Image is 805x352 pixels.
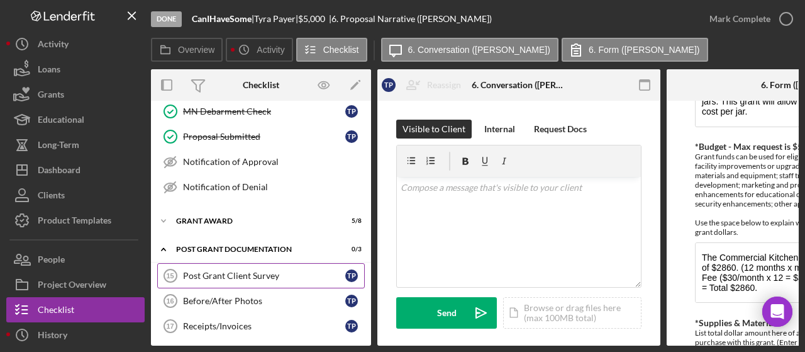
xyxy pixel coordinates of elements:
[38,132,79,161] div: Long-Term
[38,183,65,211] div: Clients
[257,45,284,55] label: Activity
[166,297,174,305] tspan: 16
[484,120,515,139] div: Internal
[339,246,362,253] div: 0 / 3
[226,38,292,62] button: Activity
[427,72,461,98] div: Reassign
[151,38,223,62] button: Overview
[38,208,111,236] div: Product Templates
[157,263,365,288] a: 15Post Grant Client SurveyTP
[178,45,214,55] label: Overview
[183,321,345,331] div: Receipts/Invoices
[697,6,799,31] button: Mark Complete
[345,130,358,143] div: T P
[176,246,330,253] div: Post Grant Documentation
[192,13,252,24] b: CanIHaveSome
[151,11,182,27] div: Done
[38,157,80,186] div: Dashboard
[38,31,69,60] div: Activity
[6,157,145,183] button: Dashboard
[183,106,345,116] div: MN Debarment Check
[709,6,770,31] div: Mark Complete
[176,217,330,225] div: Grant Award
[323,45,359,55] label: Checklist
[254,14,298,24] div: Tyra Payer |
[157,174,365,200] a: Notification of Denial
[296,38,367,62] button: Checklist
[38,57,60,85] div: Loans
[157,288,365,314] a: 16Before/After PhotosTP
[339,217,362,225] div: 5 / 8
[528,120,593,139] button: Request Docs
[345,105,358,118] div: T P
[38,247,65,275] div: People
[157,124,365,149] a: Proposal SubmittedTP
[6,272,145,297] button: Project Overview
[6,82,145,107] button: Grants
[157,149,365,174] a: Notification of Approval
[345,320,358,332] div: T P
[183,296,345,306] div: Before/After Photos
[298,14,329,24] div: $5,000
[6,132,145,157] button: Long-Term
[589,45,700,55] label: 6. Form ([PERSON_NAME])
[695,317,779,328] label: *Supplies & Materials
[6,297,145,322] button: Checklist
[6,322,145,348] button: History
[183,182,364,192] div: Notification of Denial
[183,132,345,142] div: Proposal Submitted
[38,107,84,135] div: Educational
[437,297,457,329] div: Send
[345,295,358,307] div: T P
[6,107,145,132] button: Educational
[157,99,365,124] a: MN Debarment CheckTP
[396,297,497,329] button: Send
[762,297,792,327] div: Open Intercom Messenger
[243,80,279,90] div: Checklist
[402,120,465,139] div: Visible to Client
[6,183,145,208] button: Clients
[157,314,365,339] a: 17Receipts/InvoicesTP
[382,78,396,92] div: T P
[534,120,587,139] div: Request Docs
[6,208,145,233] button: Product Templates
[38,297,74,326] div: Checklist
[38,82,64,110] div: Grants
[345,270,358,282] div: T P
[472,80,566,90] div: 6. Conversation ([PERSON_NAME])
[381,38,558,62] button: 6. Conversation ([PERSON_NAME])
[478,120,521,139] button: Internal
[396,120,472,139] button: Visible to Client
[38,272,106,300] div: Project Overview
[6,57,145,82] button: Loans
[166,322,174,330] tspan: 17
[38,322,67,351] div: History
[375,72,474,98] button: TPReassign
[166,272,174,280] tspan: 15
[192,14,254,24] div: |
[183,271,345,281] div: Post Grant Client Survey
[408,45,550,55] label: 6. Conversation ([PERSON_NAME])
[329,14,492,24] div: | 6. Proposal Narrative ([PERSON_NAME])
[6,31,145,57] button: Activity
[562,38,708,62] button: 6. Form ([PERSON_NAME])
[6,247,145,272] button: People
[183,157,364,167] div: Notification of Approval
